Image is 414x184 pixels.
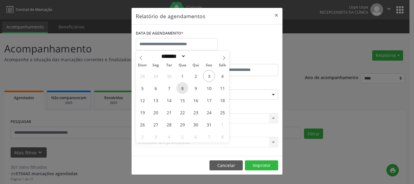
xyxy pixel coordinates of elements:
span: Outubro 11, 2025 [216,82,228,94]
span: Outubro 5, 2025 [136,82,148,94]
span: Novembro 2, 2025 [136,131,148,142]
span: Outubro 12, 2025 [136,94,148,106]
span: Novembro 5, 2025 [176,131,188,142]
span: Qui [189,63,202,67]
span: Outubro 23, 2025 [190,106,202,118]
span: Novembro 3, 2025 [150,131,162,142]
span: Seg [149,63,162,67]
span: Outubro 16, 2025 [190,94,202,106]
span: Novembro 4, 2025 [163,131,175,142]
span: Outubro 29, 2025 [176,119,188,130]
span: Outubro 6, 2025 [150,82,162,94]
span: Sex [202,63,216,67]
span: Novembro 7, 2025 [203,131,215,142]
span: Outubro 21, 2025 [163,106,175,118]
span: Outubro 14, 2025 [163,94,175,106]
span: Outubro 25, 2025 [216,106,228,118]
span: Outubro 3, 2025 [203,70,215,82]
span: Ter [162,63,176,67]
button: Close [270,8,282,23]
span: Dom [136,63,149,67]
span: Outubro 22, 2025 [176,106,188,118]
span: Outubro 13, 2025 [150,94,162,106]
span: Outubro 26, 2025 [136,119,148,130]
span: Outubro 17, 2025 [203,94,215,106]
label: ATÉ [209,55,278,64]
span: Outubro 10, 2025 [203,82,215,94]
span: Outubro 31, 2025 [203,119,215,130]
span: Setembro 28, 2025 [136,70,148,82]
span: Outubro 1, 2025 [176,70,188,82]
span: Outubro 4, 2025 [216,70,228,82]
span: Outubro 18, 2025 [216,94,228,106]
span: Outubro 30, 2025 [190,119,202,130]
span: Outubro 24, 2025 [203,106,215,118]
span: Outubro 9, 2025 [190,82,202,94]
span: Outubro 15, 2025 [176,94,188,106]
label: DATA DE AGENDAMENTO [136,29,183,38]
span: Novembro 1, 2025 [216,119,228,130]
span: Outubro 20, 2025 [150,106,162,118]
span: Sáb [216,63,229,67]
span: Setembro 29, 2025 [150,70,162,82]
select: Month [159,53,186,59]
span: Novembro 8, 2025 [216,131,228,142]
span: Outubro 7, 2025 [163,82,175,94]
span: Outubro 2, 2025 [190,70,202,82]
button: Imprimir [245,160,278,171]
span: Setembro 30, 2025 [163,70,175,82]
span: Outubro 19, 2025 [136,106,148,118]
span: Qua [176,63,189,67]
span: Outubro 8, 2025 [176,82,188,94]
h5: Relatório de agendamentos [136,12,205,20]
span: Outubro 28, 2025 [163,119,175,130]
button: Cancelar [209,160,243,171]
input: Year [186,53,206,59]
span: Novembro 6, 2025 [190,131,202,142]
span: Outubro 27, 2025 [150,119,162,130]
